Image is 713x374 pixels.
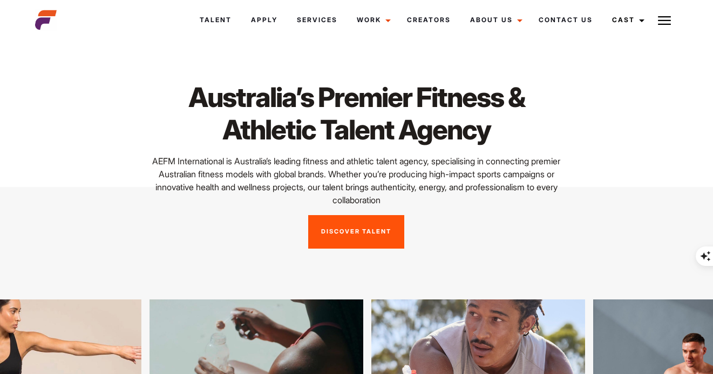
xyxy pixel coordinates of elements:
img: Burger icon [658,14,671,27]
a: Services [287,5,347,35]
a: Work [347,5,397,35]
a: Talent [190,5,241,35]
a: Creators [397,5,460,35]
img: cropped-aefm-brand-fav-22-square.png [35,9,57,31]
p: AEFM International is Australia’s leading fitness and athletic talent agency, specialising in con... [144,155,568,206]
a: Cast [602,5,651,35]
a: About Us [460,5,529,35]
a: Discover Talent [308,215,404,249]
a: Contact Us [529,5,602,35]
a: Apply [241,5,287,35]
h1: Australia’s Premier Fitness & Athletic Talent Agency [144,81,568,146]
